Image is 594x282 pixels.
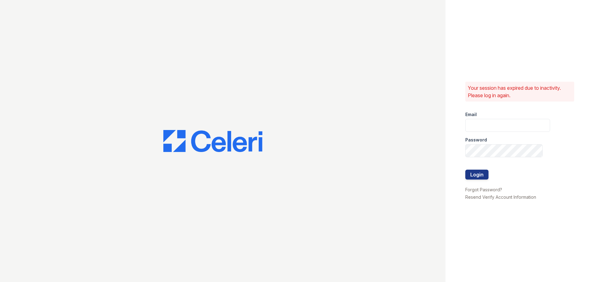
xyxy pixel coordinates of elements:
[465,170,489,180] button: Login
[465,137,487,143] label: Password
[465,194,536,200] a: Resend Verify Account Information
[465,111,477,118] label: Email
[468,84,572,99] p: Your session has expired due to inactivity. Please log in again.
[163,130,262,152] img: CE_Logo_Blue-a8612792a0a2168367f1c8372b55b34899dd931a85d93a1a3d3e32e68fde9ad4.png
[465,187,502,192] a: Forgot Password?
